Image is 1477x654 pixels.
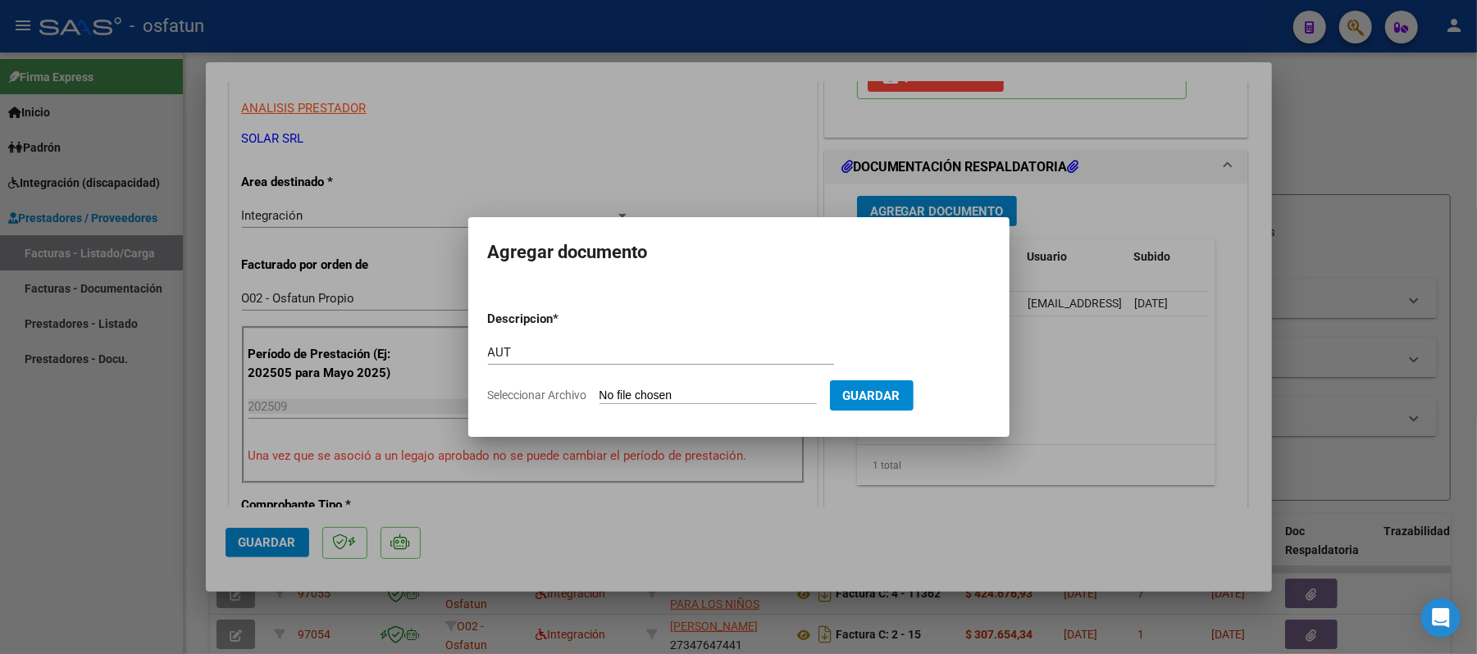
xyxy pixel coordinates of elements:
[488,237,990,268] h2: Agregar documento
[830,380,914,411] button: Guardar
[488,310,639,329] p: Descripcion
[843,388,900,403] span: Guardar
[488,388,587,402] span: Seleccionar Archivo
[1421,598,1461,638] div: Open Intercom Messenger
